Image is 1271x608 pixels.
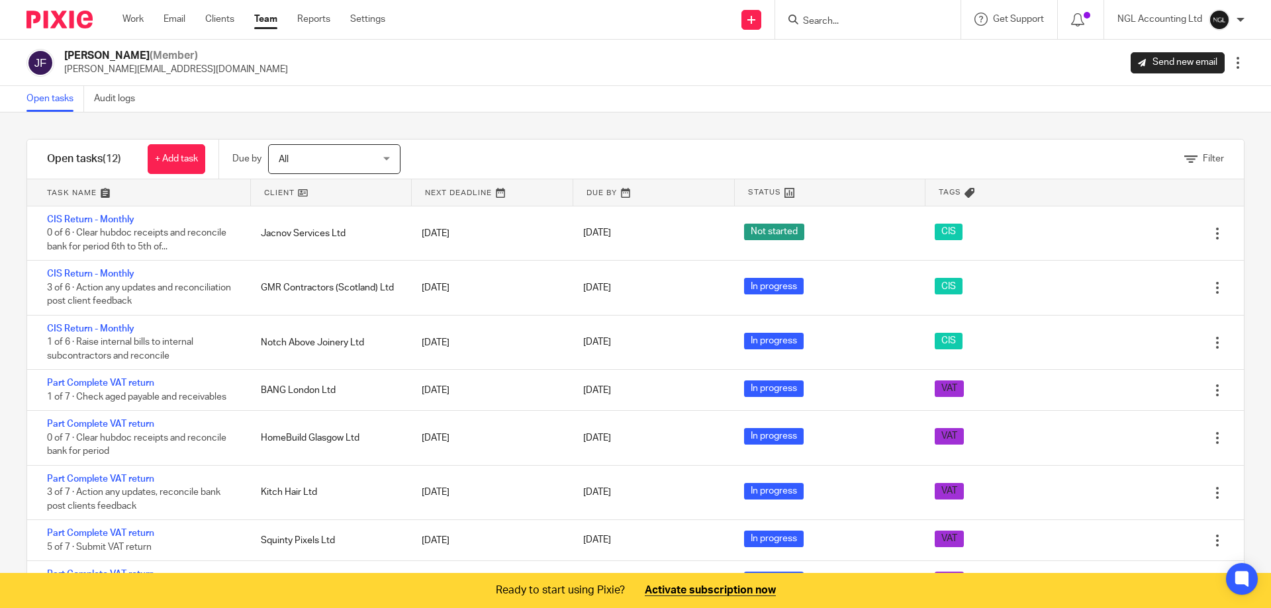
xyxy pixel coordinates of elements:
div: [DATE] [408,479,569,505]
a: CIS Return - Monthly [47,215,134,224]
div: HomeBuild Glasgow Ltd [248,425,408,451]
div: Squinty Pixels Ltd [248,527,408,554]
span: 0 of 7 · Clear hubdoc receipts and reconcile bank for period [47,433,226,456]
input: Search [802,16,921,28]
div: S & R Projects Ltd [248,568,408,594]
span: VAT [935,380,964,397]
div: [DATE] [408,527,569,554]
span: In progress [744,278,804,294]
span: 3 of 6 · Action any updates and reconciliation post client feedback [47,283,231,306]
span: In progress [744,531,804,547]
a: Clients [205,13,234,26]
span: Filter [1203,154,1224,163]
a: + Add task [148,144,205,174]
span: [DATE] [583,338,611,347]
span: (Member) [150,50,198,61]
div: [DATE] [408,329,569,356]
span: VAT [935,572,964,588]
span: Get Support [993,15,1044,24]
a: Settings [350,13,385,26]
span: In progress [744,572,804,588]
span: [DATE] [583,488,611,497]
span: VAT [935,531,964,547]
p: Due by [232,152,261,165]
span: In progress [744,333,804,349]
div: Jacnov Services Ltd [248,220,408,247]
span: In progress [744,428,804,445]
div: [DATE] [408,568,569,594]
span: [DATE] [583,229,611,238]
a: Team [254,13,277,26]
div: [DATE] [408,377,569,404]
p: [PERSON_NAME][EMAIL_ADDRESS][DOMAIN_NAME] [64,63,288,76]
a: Audit logs [94,86,145,112]
span: In progress [744,483,804,499]
div: [DATE] [408,425,569,451]
span: Tags [939,187,961,198]
a: Open tasks [26,86,84,112]
div: GMR Contractors (Scotland) Ltd [248,275,408,301]
p: NGL Accounting Ltd [1117,13,1202,26]
span: VAT [935,483,964,499]
span: [DATE] [583,386,611,395]
a: Work [122,13,144,26]
a: Email [164,13,185,26]
span: 1 of 7 · Check aged payable and receivables [47,392,226,402]
div: BANG London Ltd [248,377,408,404]
div: Kitch Hair Ltd [248,479,408,505]
span: [DATE] [583,433,611,443]
a: Part Complete VAT return [47,378,154,388]
span: Not started [744,224,804,240]
span: VAT [935,428,964,445]
span: [DATE] [583,283,611,292]
span: 0 of 6 · Clear hubdoc receipts and reconcile bank for period 6th to 5th of... [47,229,226,252]
span: CIS [935,278,963,294]
h1: Open tasks [47,152,121,166]
span: In progress [744,380,804,397]
span: [DATE] [583,536,611,545]
span: CIS [935,333,963,349]
a: Reports [297,13,330,26]
a: Part Complete VAT return [47,570,154,579]
span: Status [748,187,781,198]
div: Notch Above Joinery Ltd [248,329,408,356]
a: Part Complete VAT return [47,529,154,538]
img: NGL%20Logo%20Social%20Circle%20JPG.jpg [1209,9,1230,30]
span: 5 of 7 · Submit VAT return [47,543,152,552]
a: Part Complete VAT return [47,474,154,484]
a: CIS Return - Monthly [47,269,134,279]
a: Send new email [1131,52,1225,73]
span: 3 of 7 · Action any updates, reconcile bank post clients feedback [47,488,220,511]
h2: [PERSON_NAME] [64,49,288,63]
img: svg%3E [26,49,54,77]
span: 1 of 6 · Raise internal bills to internal subcontractors and reconcile [47,338,193,361]
span: All [279,155,289,164]
img: Pixie [26,11,93,28]
a: Part Complete VAT return [47,419,154,429]
span: (12) [103,153,121,164]
span: CIS [935,224,963,240]
div: [DATE] [408,275,569,301]
a: CIS Return - Monthly [47,324,134,333]
div: [DATE] [408,220,569,247]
